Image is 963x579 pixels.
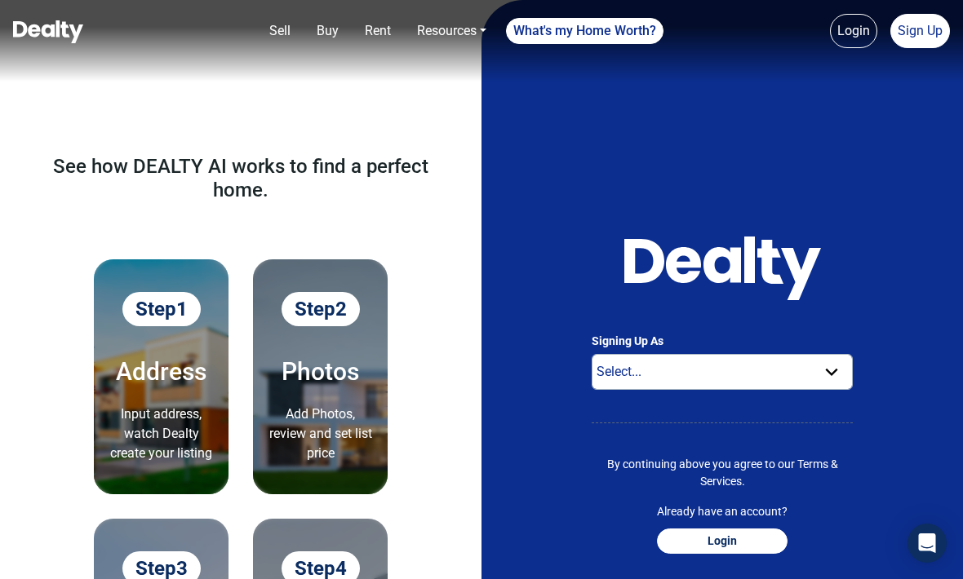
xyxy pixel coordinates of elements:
[107,359,215,385] h5: Address
[41,155,441,202] h1: See how DEALTY AI works to find a perfect home.
[263,15,297,47] a: Sell
[410,15,493,47] a: Resources
[592,333,853,350] label: Signing Up As
[890,14,950,48] a: Sign Up
[8,530,57,579] iframe: BigID CMP Widget
[657,528,788,554] button: Login
[908,524,947,563] div: Open Intercom Messenger
[13,20,83,43] img: Dealty - Buy, Sell & Rent Homes
[830,14,877,48] a: Login
[310,15,345,47] a: Buy
[592,456,853,490] p: By continuing above you agree to our .
[506,18,663,44] a: What's my Home Worth?
[282,292,360,326] span: Step 2
[266,404,375,463] p: Add Photos, review and set list price
[266,359,375,385] h5: Photos
[657,503,788,520] p: Already have an account?
[358,15,397,47] a: Rent
[107,404,215,463] p: Input address, watch Dealty create your listing
[122,292,201,326] span: Step 1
